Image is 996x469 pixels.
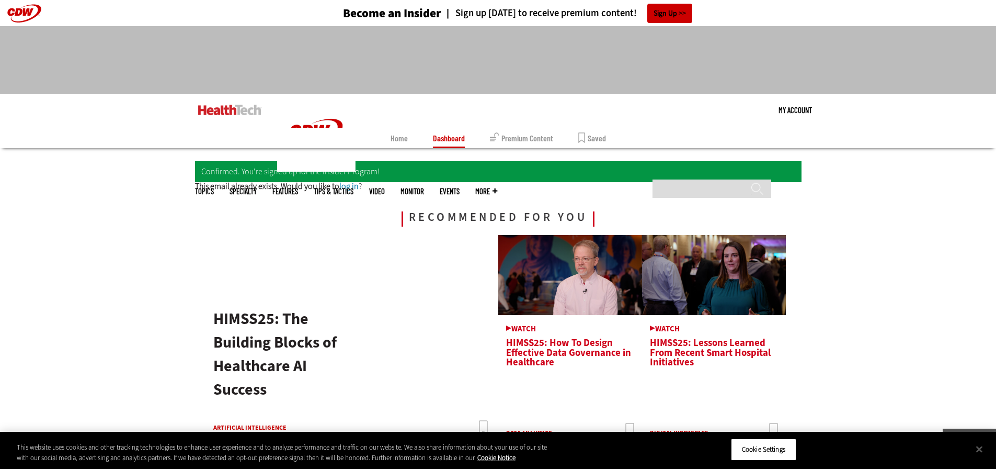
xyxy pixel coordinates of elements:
[506,325,634,368] a: HIMSS25: How To Design Effective Data Governance in Healthcare
[391,128,408,148] a: Home
[968,438,991,461] button: Close
[17,442,548,463] div: This website uses cookies and other tracking technologies to enhance user experience and to analy...
[440,187,460,195] a: Events
[369,187,385,195] a: Video
[441,8,637,18] a: Sign up [DATE] to receive premium content!
[277,94,356,172] img: Home
[647,4,692,23] a: Sign Up
[433,128,465,148] a: Dashboard
[402,211,595,227] span: Recommended for You
[477,453,516,462] a: More information about your privacy
[650,325,778,368] a: HIMSS25: Lessons Learned From Recent Smart Hospital Initiatives
[230,187,257,195] span: Specialty
[578,128,606,148] a: Saved
[642,235,786,315] img: HIMSS Thumbnail
[308,37,689,84] iframe: advertisement
[195,187,214,195] span: Topics
[731,439,796,461] button: Cookie Settings
[779,94,812,126] a: My Account
[277,163,356,174] a: CDW
[400,187,424,195] a: MonITor
[304,7,441,19] a: Become an Insider
[272,187,298,195] a: Features
[650,429,708,437] a: Digital Workspace
[314,187,353,195] a: Tips & Tactics
[343,7,441,19] h3: Become an Insider
[779,94,812,126] div: User menu
[498,235,642,315] img: HIMSS Thumbnail
[213,305,337,403] a: HIMSS25: The Building Blocks of Healthcare AI Success
[213,422,312,434] a: Artificial Intelligence
[490,128,553,148] a: Premium Content
[198,105,261,115] img: Home
[475,187,497,195] span: More
[506,429,552,437] a: Data Analytics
